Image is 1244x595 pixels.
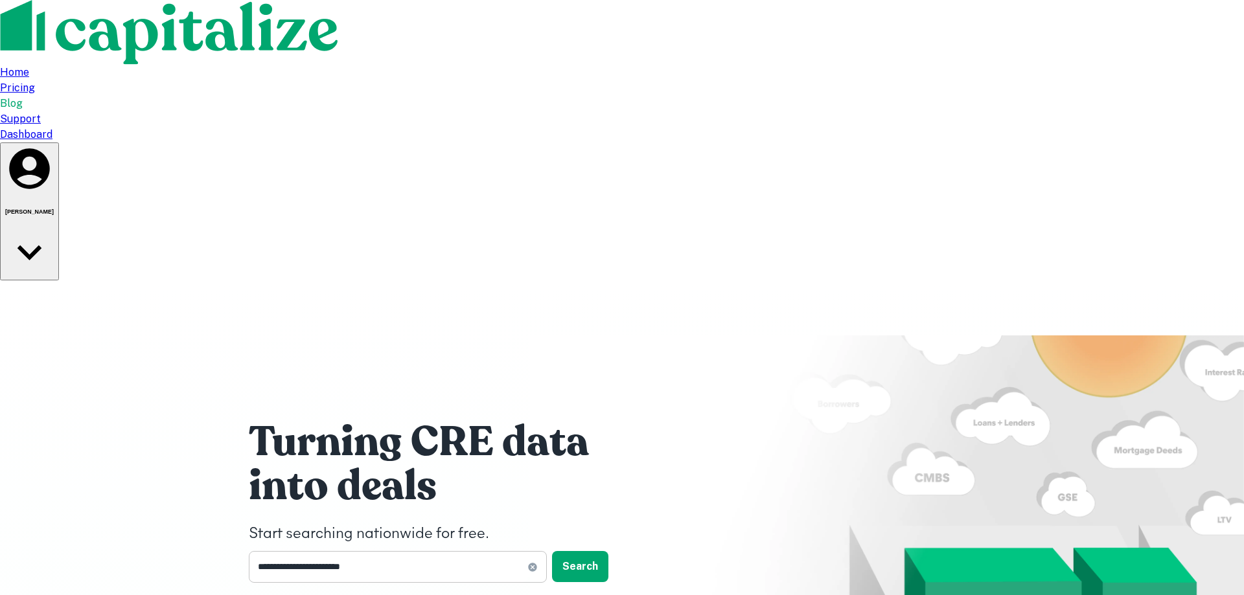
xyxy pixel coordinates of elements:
[1179,491,1244,554] iframe: Chat Widget
[552,551,608,582] button: Search
[249,522,638,546] h4: Start searching nationwide for free.
[249,460,638,512] h1: into deals
[5,208,54,215] h6: [PERSON_NAME]
[249,416,638,468] h1: Turning CRE data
